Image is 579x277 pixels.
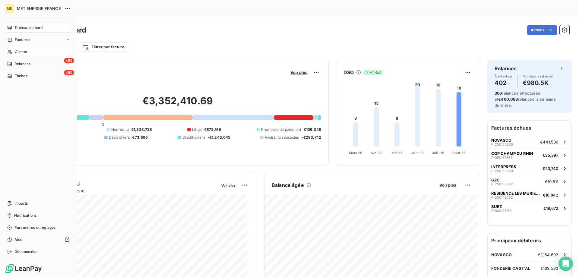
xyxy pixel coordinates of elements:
[221,183,236,187] span: Voir plus
[558,257,573,271] div: Open Intercom Messenger
[34,187,217,194] span: Chiffre d'affaires mensuel
[495,65,517,72] h6: Relances
[491,191,540,196] span: RESIDENCE LES MURIERS
[14,61,30,67] span: Relances
[5,35,72,45] a: Factures
[14,249,38,254] span: Déconnexion
[79,42,128,52] button: Filtrer par facture
[491,156,513,159] span: F-250137553
[540,140,558,144] span: €441,530
[265,135,299,140] span: Avoirs non associés
[14,25,43,30] span: Tableau de bord
[15,49,27,55] span: Clients
[488,121,571,135] h6: Factures échues
[491,169,513,173] span: F-250169589
[452,151,466,155] tspan: Août 25
[14,237,23,242] span: Aide
[111,127,129,132] span: Non-échu
[102,122,104,127] span: 0
[491,178,500,182] span: G2C
[131,127,152,132] span: €1,828,728
[488,201,571,215] button: SUEZF-000107169€18,672
[272,181,304,189] h6: Balance âgée
[302,135,321,140] span: -€293,742
[543,166,558,171] span: €23,740
[220,182,237,188] button: Voir plus
[538,252,558,257] span: €1,154,692
[64,58,74,63] span: +99
[290,70,307,75] span: Voir plus
[491,196,513,199] span: F-250142352
[64,70,74,75] span: +99
[5,223,72,232] a: Paramètres et réglages
[488,175,571,188] button: G2CF-250163837€19,511
[15,37,30,42] span: Factures
[488,233,571,248] h6: Principaux débiteurs
[5,59,72,69] a: +99Relances
[192,127,202,132] span: Litige
[304,127,321,132] span: €109,048
[432,151,444,155] tspan: Juil. 25
[523,74,553,78] span: Montant à relancer
[545,179,558,184] span: €19,511
[491,204,502,209] span: SUEZ
[132,135,148,140] span: €73,696
[543,193,558,197] span: €18,842
[491,209,512,212] span: F-000107169
[495,91,502,96] span: 366
[109,135,130,140] span: Débit divers
[491,252,512,257] span: NOVASCO
[34,95,321,113] h2: €3,352,410.69
[289,70,309,75] button: Voir plus
[488,162,571,175] button: INTERPRESSF-250169589€23,740
[498,97,518,102] span: €460,088
[182,135,205,140] span: Crédit divers
[343,69,354,76] h6: DSO
[349,151,362,155] tspan: Mars 25
[411,151,424,155] tspan: Juin 25
[523,78,553,88] h4: €980.5K
[491,151,533,156] span: COP CHAMP DU RHIN
[207,135,230,140] span: -€1,243,045
[543,153,558,158] span: €25,397
[495,91,556,108] span: relances effectuées et relancés la semaine dernière.
[204,127,221,132] span: €873,169
[14,225,55,230] span: Paramètres et réglages
[543,206,558,211] span: €18,672
[5,235,72,244] a: Aide
[5,23,72,33] a: Tableau de bord
[491,164,516,169] span: INTERPRESS
[491,266,530,271] span: FONDERIE CAST'AL
[14,201,28,206] span: Imports
[5,71,72,81] a: +99Tâches
[5,264,42,273] img: Logo LeanPay
[5,199,72,208] a: Imports
[5,47,72,57] a: Clients
[491,182,513,186] span: F-250163837
[363,70,383,75] span: -1 jour
[491,138,511,143] span: NOVASCO
[527,25,557,35] button: Actions
[15,73,27,79] span: Tâches
[540,266,558,271] span: €163,593
[495,78,513,88] h4: 402
[491,143,513,146] span: F-250168830
[261,127,301,132] span: Promesse de paiement
[439,183,456,187] span: Voir plus
[488,188,571,201] button: RESIDENCE LES MURIERSF-250142352€18,842
[495,74,513,78] span: À effectuer
[488,148,571,162] button: COP CHAMP DU RHINF-250137553€25,397
[391,151,403,155] tspan: Mai 25
[438,182,458,188] button: Voir plus
[371,151,382,155] tspan: Avr. 25
[488,135,571,148] button: NOVASCOF-250168830€441,530
[14,213,36,218] span: Notifications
